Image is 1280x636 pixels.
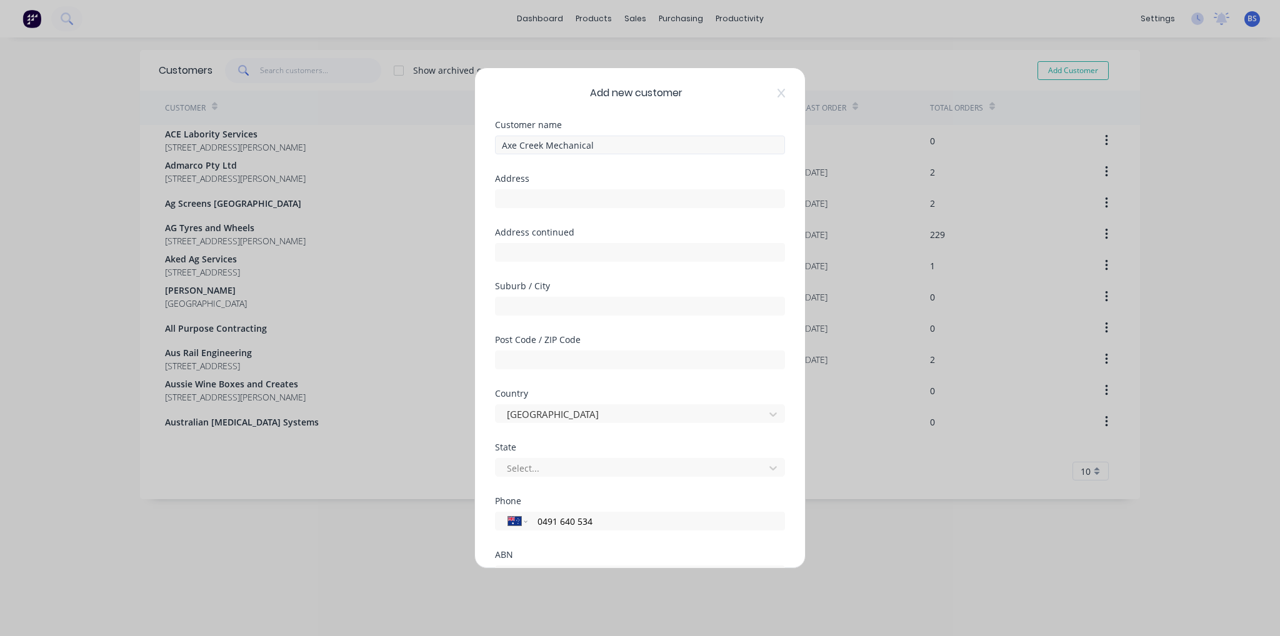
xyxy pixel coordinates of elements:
[495,228,785,237] div: Address continued
[590,86,682,101] span: Add new customer
[495,174,785,183] div: Address
[495,389,785,398] div: Country
[495,335,785,344] div: Post Code / ZIP Code
[495,497,785,505] div: Phone
[495,443,785,452] div: State
[495,282,785,291] div: Suburb / City
[495,121,785,129] div: Customer name
[495,550,785,559] div: ABN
